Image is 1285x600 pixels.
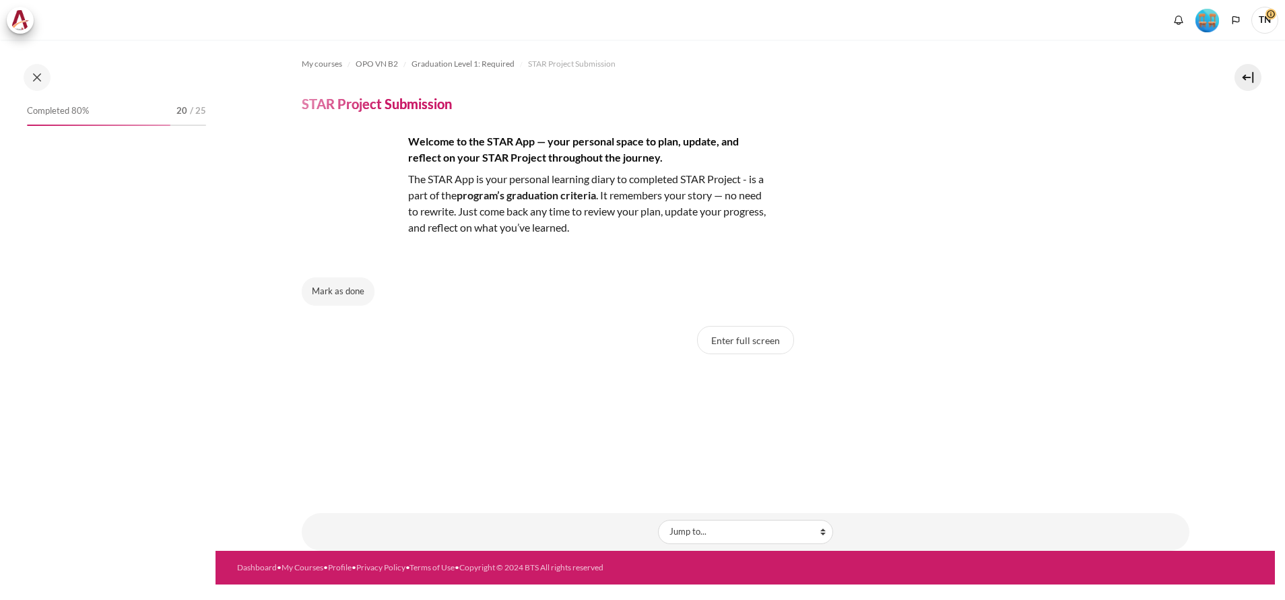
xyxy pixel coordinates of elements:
[328,562,352,572] a: Profile
[237,562,803,574] div: • • • • •
[697,326,794,354] button: Enter full screen
[302,133,403,234] img: yuki
[11,10,30,30] img: Architeck
[528,58,616,70] span: STAR Project Submission
[190,104,206,118] span: / 25
[1251,7,1278,34] span: TN
[302,53,1189,75] nav: Navigation bar
[1251,7,1278,34] a: User menu
[216,40,1275,551] section: Content
[1195,7,1219,32] div: Level #4
[457,189,596,201] strong: program’s graduation criteria
[411,58,515,70] span: Graduation Level 1: Required
[302,56,342,72] a: My courses
[282,562,323,572] a: My Courses
[27,125,170,126] div: 80%
[302,277,374,306] button: Mark STAR Project Submission as done
[459,562,603,572] a: Copyright © 2024 BTS All rights reserved
[1226,10,1246,30] button: Languages
[528,56,616,72] a: STAR Project Submission
[1168,10,1189,30] div: Show notification window with no new notifications
[356,562,405,572] a: Privacy Policy
[409,562,455,572] a: Terms of Use
[7,7,40,34] a: Architeck Architeck
[176,104,187,118] span: 20
[27,104,89,118] span: Completed 80%
[1195,9,1219,32] img: Level #4
[302,133,773,166] h4: Welcome to the STAR App — your personal space to plan, update, and reflect on your STAR Project t...
[302,95,452,112] h4: STAR Project Submission
[645,368,847,469] iframe: STAR Project Submission
[302,58,342,70] span: My courses
[411,56,515,72] a: Graduation Level 1: Required
[356,56,398,72] a: OPO VN B2
[1190,7,1224,32] a: Level #4
[356,58,398,70] span: OPO VN B2
[302,171,773,236] p: The STAR App is your personal learning diary to completed STAR Project - is a part of the . It re...
[237,562,277,572] a: Dashboard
